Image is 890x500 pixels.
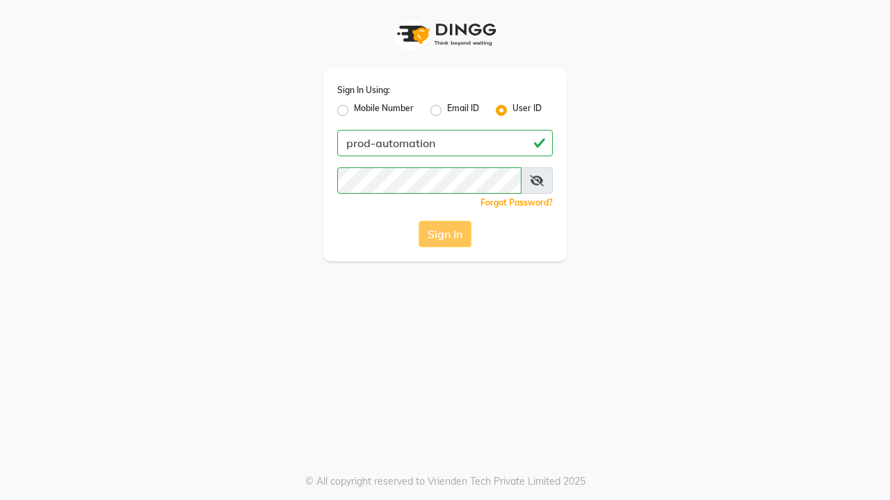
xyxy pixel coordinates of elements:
[337,167,521,194] input: Username
[389,14,501,55] img: logo1.svg
[512,102,542,119] label: User ID
[337,84,390,97] label: Sign In Using:
[354,102,414,119] label: Mobile Number
[447,102,479,119] label: Email ID
[337,130,553,156] input: Username
[480,197,553,208] a: Forgot Password?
